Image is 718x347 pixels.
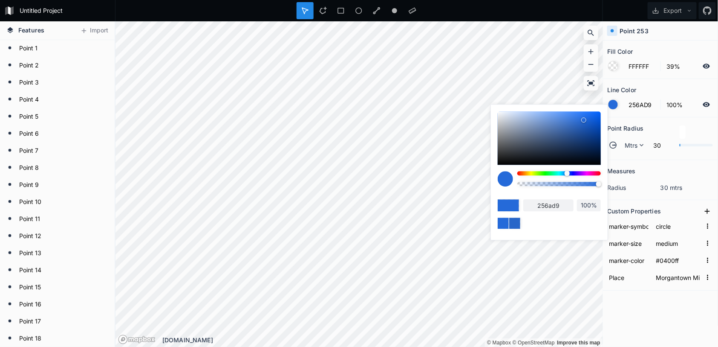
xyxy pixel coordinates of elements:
input: Name [607,254,650,267]
a: OpenStreetMap [513,340,555,346]
span: Mtrs [625,141,638,150]
h2: Measures [607,164,636,178]
input: Empty [655,237,702,250]
h2: Point Radius [607,122,644,135]
h2: Custom Properties [607,204,661,218]
dt: radius [607,183,660,192]
a: Map feedback [557,340,600,346]
input: 0 [649,140,675,150]
button: Export [648,2,697,19]
h2: Fill Color [607,45,633,58]
input: Name [607,220,650,233]
input: Empty [655,220,702,233]
span: Features [18,26,44,35]
a: Mapbox [487,340,511,346]
button: Import [76,24,112,38]
input: Name [607,271,650,284]
input: Empty [655,254,702,267]
h4: Point 253 [620,26,649,35]
dd: 30 mtrs [660,183,714,192]
h2: Line Color [607,83,636,96]
input: Empty [655,271,702,284]
div: [DOMAIN_NAME] [162,335,603,344]
input: Name [607,237,650,250]
a: Mapbox logo [118,335,156,344]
